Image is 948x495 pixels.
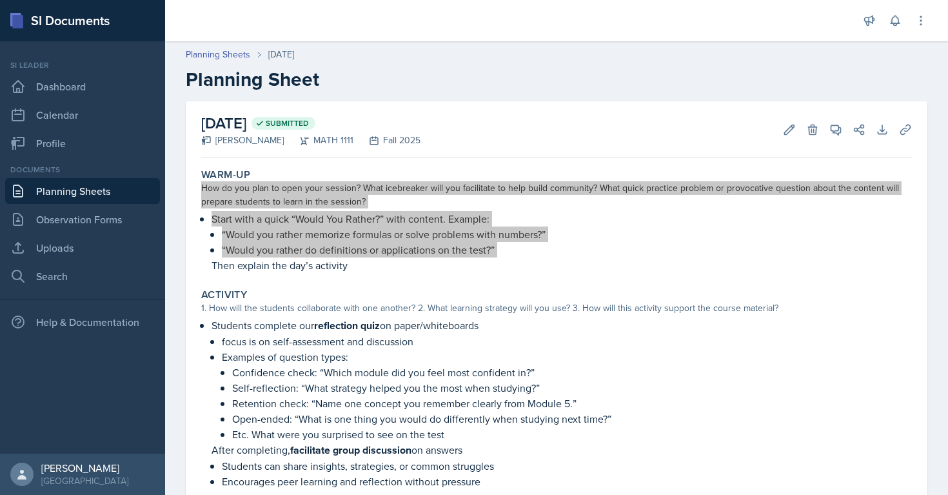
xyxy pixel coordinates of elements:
strong: reflection quiz [314,318,380,333]
h2: [DATE] [201,112,420,135]
label: Warm-Up [201,168,251,181]
div: Help & Documentation [5,309,160,335]
span: Submitted [266,118,309,128]
p: Self-reflection: “What strategy helped you the most when studying?” [232,380,912,396]
p: Confidence check: “Which module did you feel most confident in?” [232,365,912,380]
div: Si leader [5,59,160,71]
p: Retention check: “Name one concept you remember clearly from Module 5.” [232,396,912,411]
a: Calendar [5,102,160,128]
p: “Would you rather do definitions or applications on the test?” [222,242,912,258]
label: Activity [201,288,247,301]
div: How do you plan to open your session? What icebreaker will you facilitate to help build community... [201,181,912,208]
div: [DATE] [268,48,294,61]
div: [GEOGRAPHIC_DATA] [41,474,128,487]
div: 1. How will the students collaborate with one another? 2. What learning strategy will you use? 3.... [201,301,912,315]
a: Planning Sheets [5,178,160,204]
p: Open-ended: “What is one thing you would do differently when studying next time?” [232,411,912,427]
div: MATH 1111 [284,134,353,147]
div: Fall 2025 [353,134,420,147]
p: Start with a quick “Would You Rather?” with content. Example: [212,211,912,227]
p: Then explain the day’s activity [212,258,912,273]
p: Etc. What were you surprised to see on the test [232,427,912,442]
a: Dashboard [5,74,160,99]
div: Documents [5,164,160,176]
p: Examples of question types: [222,349,912,365]
p: After completing, on answers [212,442,912,458]
p: Students can share insights, strategies, or common struggles [222,458,912,474]
div: [PERSON_NAME] [41,461,128,474]
h2: Planning Sheet [186,68,927,91]
p: Encourages peer learning and reflection without pressure [222,474,912,489]
a: Uploads [5,235,160,261]
div: [PERSON_NAME] [201,134,284,147]
p: Students complete our on paper/whiteboards [212,318,912,334]
a: Planning Sheets [186,48,250,61]
p: focus is on self-assessment and discussion [222,334,912,349]
strong: facilitate group discussion [290,443,411,458]
p: “Would you rather memorize formulas or solve problems with numbers?” [222,227,912,242]
a: Search [5,263,160,289]
a: Observation Forms [5,207,160,232]
a: Profile [5,130,160,156]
